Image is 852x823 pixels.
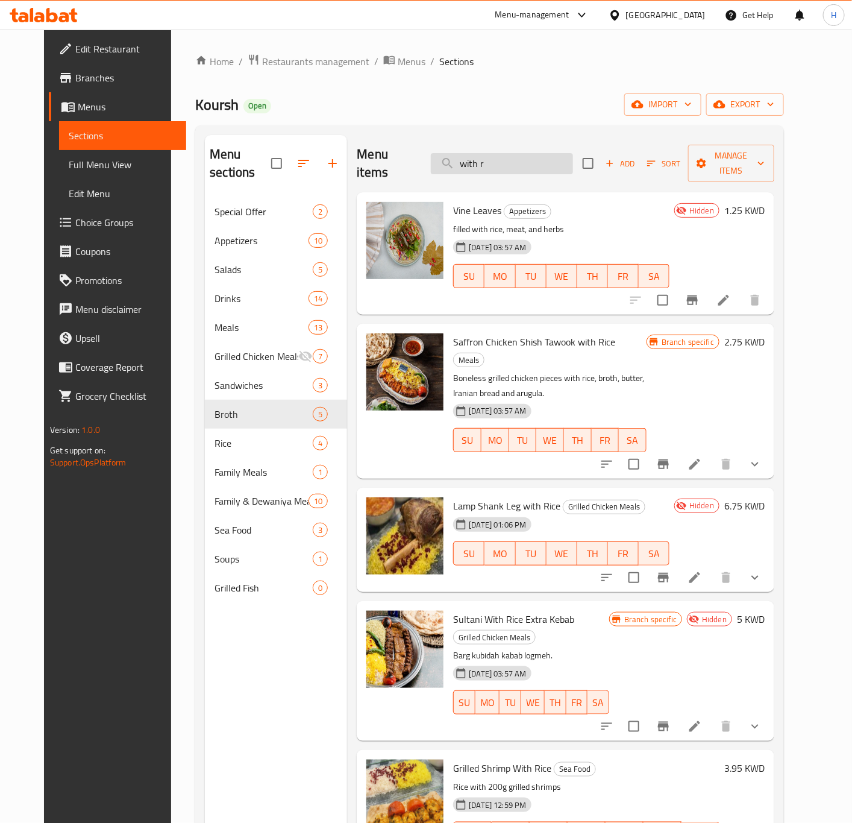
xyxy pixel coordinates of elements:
[309,320,328,335] div: items
[551,545,572,563] span: WE
[619,428,647,452] button: SA
[712,563,741,592] button: delete
[459,694,471,711] span: SU
[550,694,562,711] span: TH
[50,443,105,458] span: Get support on:
[698,148,765,178] span: Manage items
[613,268,634,285] span: FR
[366,333,443,411] img: Saffron Chicken Shish Tawook with Rice
[464,519,531,531] span: [DATE] 01:06 PM
[545,690,566,714] button: TH
[554,762,595,776] span: Sea Food
[831,8,836,22] span: H
[486,432,504,449] span: MO
[626,8,706,22] div: [GEOGRAPHIC_DATA]
[49,353,186,382] a: Coverage Report
[566,690,588,714] button: FR
[639,541,669,566] button: SA
[684,205,719,216] span: Hidden
[366,202,443,279] img: Vine Leaves
[205,544,347,573] div: Soups1
[453,610,574,628] span: Sultani With Rice Extra Kebab
[59,121,186,150] a: Sections
[75,71,177,85] span: Branches
[453,541,484,566] button: SU
[49,382,186,411] a: Grocery Checklist
[205,487,347,516] div: Family & Dewaniya Meals10
[481,428,509,452] button: MO
[205,429,347,458] div: Rice4
[741,450,769,479] button: show more
[243,99,271,113] div: Open
[215,465,313,479] span: Family Meals
[439,54,474,69] span: Sections
[309,291,328,306] div: items
[495,8,569,22] div: Menu-management
[475,690,500,714] button: MO
[215,233,309,248] span: Appetizers
[604,157,636,171] span: Add
[454,353,484,367] span: Meals
[313,206,327,218] span: 2
[309,496,327,507] span: 10
[582,268,603,285] span: TH
[521,268,542,285] span: TU
[587,690,609,714] button: SA
[613,545,634,563] span: FR
[75,273,177,288] span: Promotions
[49,92,186,121] a: Menus
[289,149,318,178] span: Sort sections
[69,128,177,143] span: Sections
[737,611,765,628] h6: 5 KWD
[514,432,532,449] span: TU
[551,268,572,285] span: WE
[357,145,416,181] h2: Menu items
[215,494,309,508] span: Family & Dewaniya Meals
[697,614,731,625] span: Hidden
[453,759,551,777] span: Grilled Shrimp With Rice
[453,333,615,351] span: Saffron Chicken Shish Tawook with Rice
[205,371,347,400] div: Sandwiches3
[644,545,665,563] span: SA
[215,436,313,450] div: Rice
[264,151,289,176] span: Select all sections
[649,563,678,592] button: Branch-specific-item
[313,552,328,566] div: items
[383,54,425,69] a: Menus
[215,581,313,595] div: Grilled Fish
[453,497,560,515] span: Lamp Shank Leg with Rice
[313,262,328,277] div: items
[313,582,327,594] span: 0
[688,719,702,734] a: Edit menu item
[453,201,501,219] span: Vine Leaves
[484,541,515,566] button: MO
[571,694,583,711] span: FR
[459,268,480,285] span: SU
[649,450,678,479] button: Branch-specific-item
[75,389,177,403] span: Grocery Checklist
[639,154,688,173] span: Sort items
[309,322,327,333] span: 13
[313,264,327,276] span: 5
[205,192,347,607] nav: Menu sections
[649,712,678,741] button: Branch-specific-item
[748,719,762,734] svg: Show Choices
[592,694,604,711] span: SA
[541,432,559,449] span: WE
[684,500,719,511] span: Hidden
[592,712,621,741] button: sort-choices
[716,293,731,307] a: Edit menu item
[577,264,608,288] button: TH
[49,295,186,324] a: Menu disclaimer
[504,204,551,218] span: Appetizers
[504,694,516,711] span: TU
[688,145,774,182] button: Manage items
[464,405,531,417] span: [DATE] 03:57 AM
[195,54,784,69] nav: breadcrumb
[215,552,313,566] span: Soups
[712,450,741,479] button: delete
[724,760,765,777] h6: 3.95 KWD
[621,714,647,739] span: Select to update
